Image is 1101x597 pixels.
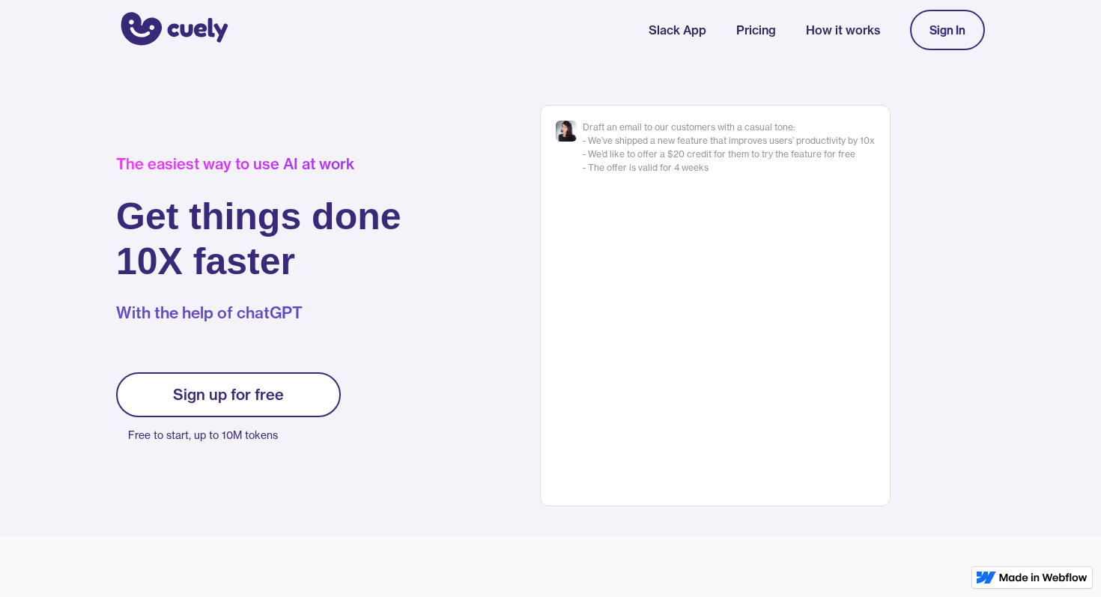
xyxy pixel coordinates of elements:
[736,21,776,39] a: Pricing
[116,2,228,58] a: home
[806,21,880,39] a: How it works
[910,10,985,50] a: Sign In
[116,194,401,284] h1: Get things done 10X faster
[999,573,1088,582] img: Made in Webflow
[583,121,875,175] div: Draft an email to our customers with a casual tone: - We’ve shipped a new feature that improves u...
[116,302,401,324] p: With the help of chatGPT
[173,386,284,404] div: Sign up for free
[116,372,341,417] a: Sign up for free
[116,155,401,173] div: The easiest way to use AI at work
[929,23,965,37] div: Sign In
[649,21,706,39] a: Slack App
[128,425,341,446] p: Free to start, up to 10M tokens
